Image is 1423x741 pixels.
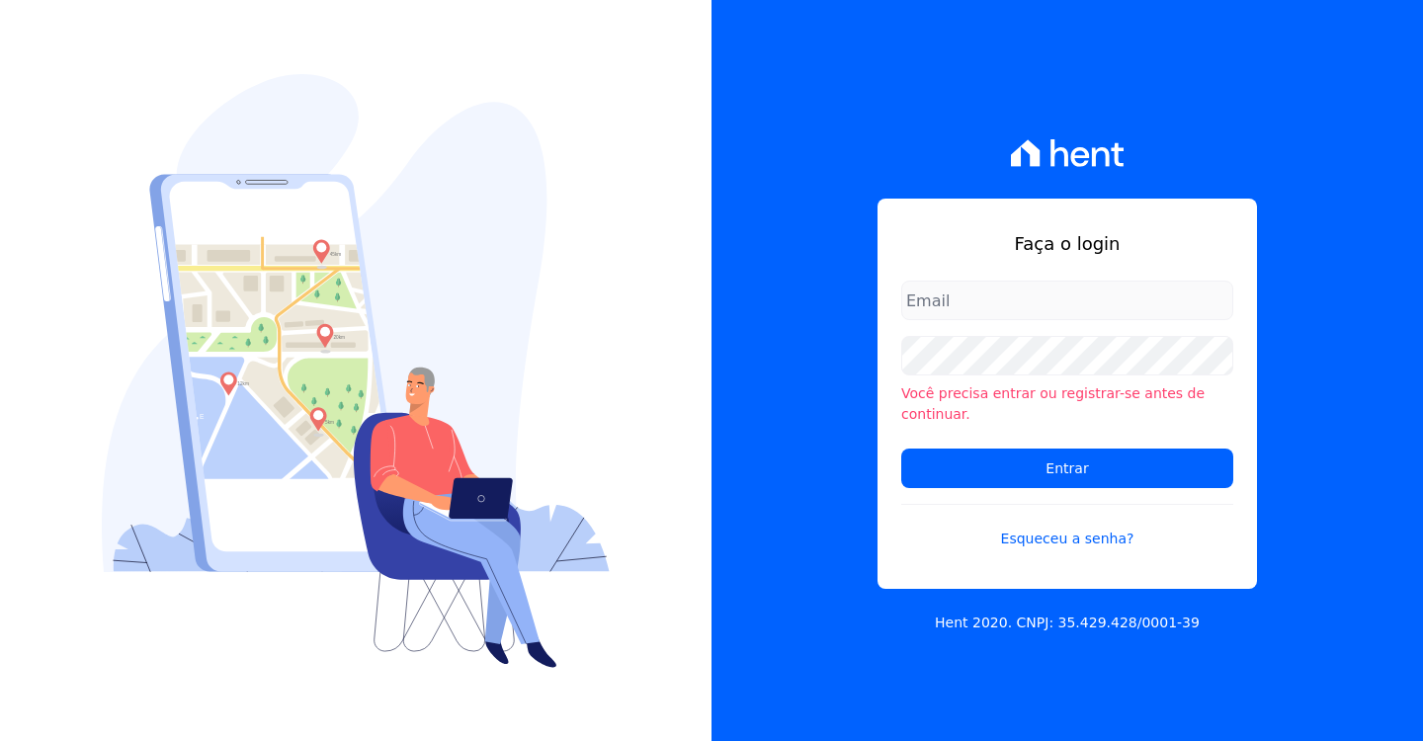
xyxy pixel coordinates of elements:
input: Entrar [901,449,1233,488]
p: Hent 2020. CNPJ: 35.429.428/0001-39 [935,613,1200,633]
a: Esqueceu a senha? [901,504,1233,549]
li: Você precisa entrar ou registrar-se antes de continuar. [901,383,1233,425]
img: Login [102,74,610,668]
h1: Faça o login [901,230,1233,257]
input: Email [901,281,1233,320]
